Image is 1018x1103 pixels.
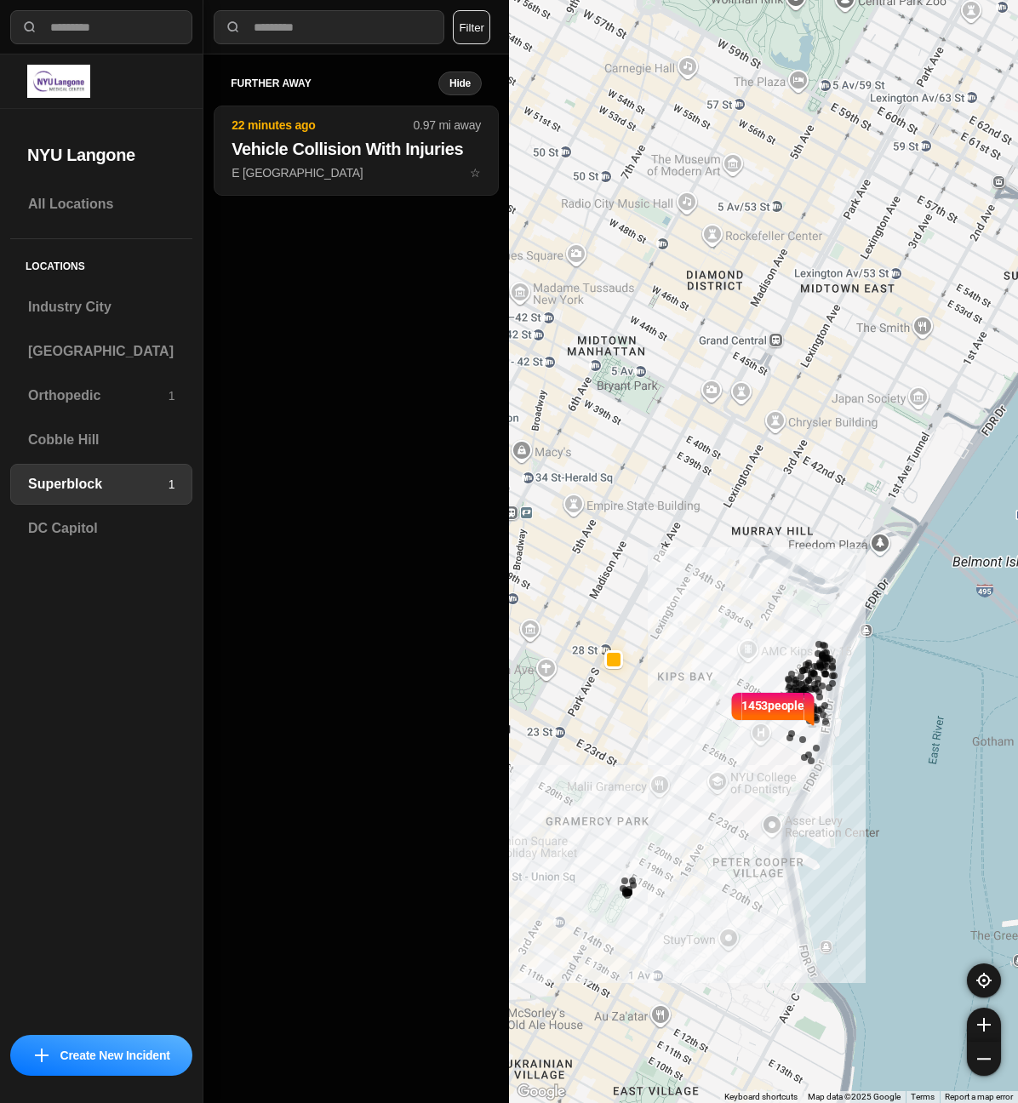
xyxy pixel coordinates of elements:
p: Create New Incident [60,1047,170,1064]
img: notch [729,690,741,728]
button: Keyboard shortcuts [724,1091,798,1103]
a: Cobble Hill [10,420,192,460]
a: Orthopedic1 [10,375,192,416]
img: search [21,19,38,36]
img: logo [27,65,90,98]
h5: further away [231,77,438,90]
h3: Industry City [28,297,174,317]
img: icon [35,1049,49,1062]
img: recenter [976,973,992,988]
button: iconCreate New Incident [10,1035,192,1076]
img: zoom-in [977,1018,991,1032]
h5: Locations [10,239,192,287]
h3: Superblock [28,474,169,494]
p: E [GEOGRAPHIC_DATA] [232,164,481,181]
h3: [GEOGRAPHIC_DATA] [28,341,174,362]
img: notch [804,690,817,728]
button: Hide [438,71,482,95]
button: zoom-out [967,1042,1001,1076]
h2: Vehicle Collision With Injuries [232,137,481,161]
img: zoom-out [977,1052,991,1066]
p: 0.97 mi away [414,117,481,134]
a: Industry City [10,287,192,328]
h3: Cobble Hill [28,430,174,450]
button: recenter [967,963,1001,997]
a: Superblock1 [10,464,192,505]
img: Google [513,1081,569,1103]
img: search [225,19,242,36]
a: DC Capitol [10,508,192,549]
small: Hide [449,77,471,90]
span: star [470,166,481,180]
a: 22 minutes ago0.97 mi awayVehicle Collision With InjuriesE [GEOGRAPHIC_DATA]star [214,165,499,180]
a: Report a map error [945,1092,1013,1101]
h3: All Locations [28,194,174,214]
p: 1 [169,476,175,493]
button: Filter [453,10,490,44]
button: 22 minutes ago0.97 mi awayVehicle Collision With InjuriesE [GEOGRAPHIC_DATA]star [214,106,499,196]
a: Open this area in Google Maps (opens a new window) [513,1081,569,1103]
h3: DC Capitol [28,518,174,539]
a: Terms (opens in new tab) [911,1092,935,1101]
p: 1453 people [741,697,804,734]
h2: NYU Langone [27,143,175,167]
button: zoom-in [967,1008,1001,1042]
p: 1 [169,387,175,404]
a: [GEOGRAPHIC_DATA] [10,331,192,372]
span: Map data ©2025 Google [808,1092,901,1101]
a: All Locations [10,184,192,225]
h3: Orthopedic [28,386,169,406]
p: 22 minutes ago [232,117,413,134]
